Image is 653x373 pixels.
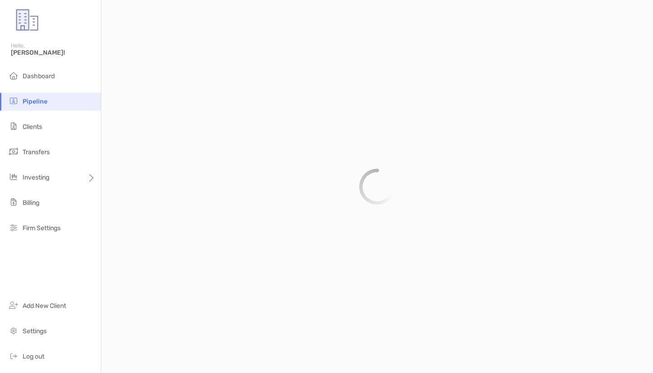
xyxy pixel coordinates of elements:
img: pipeline icon [8,95,19,106]
span: Pipeline [23,98,47,105]
span: Settings [23,327,47,335]
span: Firm Settings [23,224,61,232]
img: dashboard icon [8,70,19,81]
span: Dashboard [23,72,55,80]
img: billing icon [8,197,19,208]
span: Log out [23,353,44,360]
span: Transfers [23,148,50,156]
img: firm-settings icon [8,222,19,233]
img: investing icon [8,171,19,182]
span: Investing [23,174,49,181]
span: [PERSON_NAME]! [11,49,95,57]
span: Billing [23,199,39,207]
span: Clients [23,123,42,131]
img: transfers icon [8,146,19,157]
img: clients icon [8,121,19,132]
img: add_new_client icon [8,300,19,311]
img: logout icon [8,350,19,361]
img: Zoe Logo [11,4,43,36]
span: Add New Client [23,302,66,310]
img: settings icon [8,325,19,336]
